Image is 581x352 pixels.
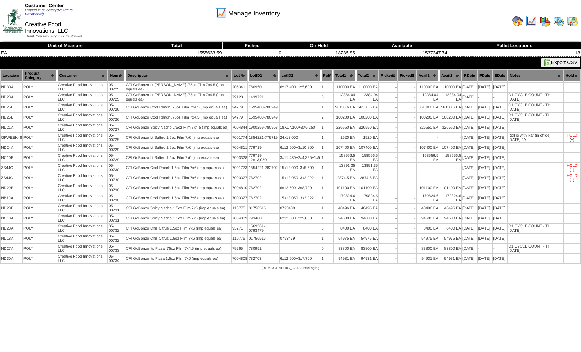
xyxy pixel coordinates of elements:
th: Hold [564,70,580,82]
td: 24x13,000 [280,133,320,142]
td: 782702 [248,193,279,203]
td: 12384.04 EA [334,93,356,102]
td: 780950 [248,83,279,92]
td: 13891.35 EA [356,163,378,173]
th: Customer [57,70,107,82]
td: - [439,133,461,142]
div: HOLD [567,133,577,138]
td: CFI GoBonzo Cool Ranch 1.5oz Film 7x6 (imp equals ea) [125,193,231,203]
td: 100200 EA [356,113,378,122]
td: 1537347.74 [356,49,448,57]
td: - [379,173,397,183]
td: - [398,153,416,162]
td: 101100 EA [356,183,378,193]
td: 0 [321,93,333,102]
td: CFI GoBonzo Lt Salted 1.5oz Film 7x6 (imp equals ea) [125,143,231,152]
td: CFI GoBonzo Lt [PERSON_NAME] .75oz Film 7x4.5 (imp equals ea) [125,93,231,102]
td: - [379,83,397,92]
a: (Return to Dashboard) [25,8,73,16]
td: 12384.04 EA [356,93,378,102]
th: LotID1 [248,70,279,82]
td: 12384.04 EA [417,93,439,102]
th: Total [130,42,223,49]
td: Creative Food Innovations, LLC [57,93,107,102]
td: 0 [222,49,282,57]
td: [DATE] [493,193,507,203]
td: 79120 [232,93,248,102]
td: [DATE] [493,153,507,162]
td: ZS44C [1,163,22,173]
th: Lot # [232,70,248,82]
td: 94779 [232,103,248,112]
td: Creative Food Innovations, LLC [57,193,107,203]
td: 56130.6 EA [356,103,378,112]
td: 7004844 [232,123,248,132]
td: Q1 CYCLE COUNT - TH [DATE] [508,93,563,102]
td: CFI GoBonzo Spicy Nacho .75oz Film 7x4.5 (imp equals ea) [125,123,231,132]
td: - [379,204,397,213]
td: - [379,133,397,142]
td: NC10B [1,153,22,162]
td: 01756516 [248,204,279,213]
img: excel.gif [544,59,551,66]
td: ND25B [1,113,22,122]
td: CFI GoBonzo Lt Salted 1.5oz Film 7x6 (imp equals ea) [125,153,231,162]
td: - [398,173,416,183]
td: - [379,163,397,173]
td: [DATE] [478,113,492,122]
th: Picked1 [379,70,397,82]
td: Creative Food Innovations, LLC [57,83,107,92]
td: NC18A [1,214,22,223]
td: [DATE] [462,113,477,122]
td: 05-00729 [108,133,125,142]
td: - [398,113,416,122]
td: 6x17,400+1x5,600 [280,83,320,92]
td: 1 [321,83,333,92]
td: Creative Food Innovations, LLC [57,153,107,162]
td: 48496 EA [417,204,439,213]
td: ND23A [1,93,22,102]
td: 1555633.59 [130,49,223,57]
th: Pallet Locations [448,42,581,49]
td: 782702 [248,173,279,183]
td: [DATE] [493,163,507,173]
td: 1 [321,214,333,223]
td: 1520 EA [356,133,378,142]
td: - [379,183,397,193]
td: - [398,83,416,92]
td: 326550 EA [439,123,461,132]
div: HOLD [567,174,577,178]
td: [DATE] [462,143,477,152]
td: [DATE] [462,83,477,92]
td: - [398,183,416,193]
td: ZS44C [1,173,22,183]
td: CFI GoBonzo Cool Ranch .75oz Film 7x4.5 (imp equals ea) [125,113,231,122]
td: 179824.6 EA [417,193,439,203]
img: ZoRoCo_Logo(Green%26Foil)%20jpg.webp [3,9,23,33]
td: CFI GoBonzo Cool Ranch 1.5oz Film 7x6 (imp equals ea) [125,173,231,183]
td: 107400 EA [356,143,378,152]
td: 48496 EA [439,204,461,213]
td: 179824.6 EA [439,193,461,203]
td: 05-00730 [108,193,125,203]
td: POLY [23,193,57,203]
td: - [379,93,397,102]
td: Creative Food Innovations, LLC [57,173,107,183]
td: Creative Food Innovations, LLC [57,183,107,193]
td: 326550 EA [417,123,439,132]
td: 326550 EA [334,123,356,132]
td: Creative Food Innovations, LLC [57,163,107,173]
td: 158556.5 EA [356,153,378,162]
td: [DATE] [462,173,477,183]
td: 782702 [248,183,279,193]
td: 101100 EA [439,183,461,193]
div: (+) [569,168,574,172]
td: [DATE] [493,173,507,183]
td: ND21A [1,123,22,132]
td: 05-00730 [108,173,125,183]
td: 110000 EA [439,83,461,92]
img: calendarprod.gif [553,15,564,27]
td: 18 [448,49,581,57]
td: POLY [23,214,57,223]
img: line_graph.gif [526,15,537,27]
